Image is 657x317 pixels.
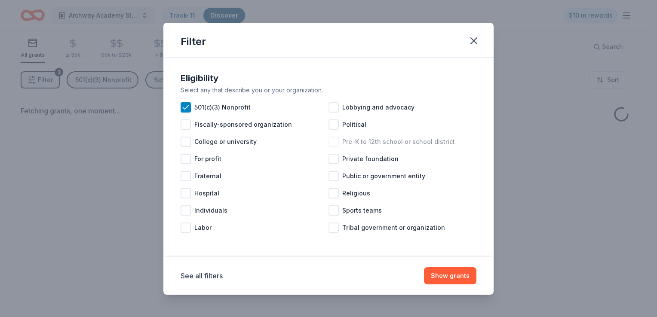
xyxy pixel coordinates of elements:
[342,171,425,181] span: Public or government entity
[342,119,366,130] span: Political
[194,223,212,233] span: Labor
[181,271,223,281] button: See all filters
[181,35,206,49] div: Filter
[181,85,476,95] div: Select any that describe you or your organization.
[194,205,227,216] span: Individuals
[194,119,292,130] span: Fiscally-sponsored organization
[342,205,382,216] span: Sports teams
[342,102,414,113] span: Lobbying and advocacy
[342,137,455,147] span: Pre-K to 12th school or school district
[194,137,257,147] span: College or university
[194,188,219,198] span: Hospital
[194,154,221,164] span: For profit
[342,223,445,233] span: Tribal government or organization
[194,171,221,181] span: Fraternal
[342,188,370,198] span: Religious
[424,267,476,284] button: Show grants
[194,102,251,113] span: 501(c)(3) Nonprofit
[181,71,476,85] div: Eligibility
[342,154,399,164] span: Private foundation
